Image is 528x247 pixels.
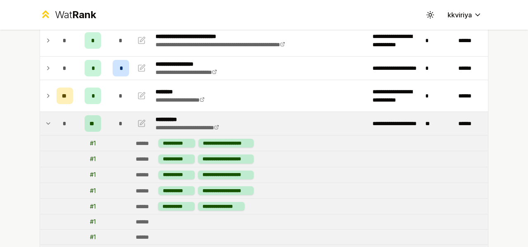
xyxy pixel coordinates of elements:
div: # 1 [90,139,96,147]
div: Wat [55,8,96,21]
span: Rank [72,9,96,21]
a: WatRank [40,8,96,21]
div: # 1 [90,155,96,163]
div: # 1 [90,233,96,241]
div: # 1 [90,218,96,226]
div: # 1 [90,202,96,211]
button: kkviriya [441,7,488,22]
div: # 1 [90,171,96,179]
span: kkviriya [448,10,472,20]
div: # 1 [90,187,96,195]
